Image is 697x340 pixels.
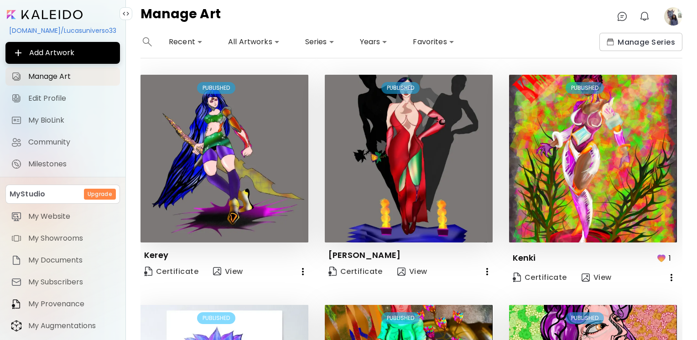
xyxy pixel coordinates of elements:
button: collectionsManage Series [599,33,682,51]
button: view-artView [578,268,615,287]
img: item [11,299,22,309]
p: Kenki [513,252,536,263]
p: MyStudio [10,189,45,200]
span: Community [28,138,114,147]
img: view-art [213,267,221,275]
a: completeMy BioLink iconMy BioLink [5,111,120,129]
div: Series [302,35,338,49]
span: View [582,273,612,283]
a: itemMy Showrooms [5,229,120,247]
img: My BioLink icon [11,115,22,126]
img: favorites [656,252,667,263]
img: collapse [122,10,130,17]
img: item [11,320,22,332]
button: view-artView [394,263,431,281]
span: My BioLink [28,116,114,125]
img: view-art [582,273,590,282]
span: Manage Series [607,37,675,47]
h4: Manage Art [140,7,221,26]
a: CertificateCertificate [509,268,571,287]
span: My Website [28,212,114,221]
a: itemMy Provenance [5,295,120,313]
p: Kerey [144,250,168,261]
a: Manage Art iconManage Art [5,67,120,86]
span: My Provenance [28,299,114,309]
img: Milestones icon [11,159,22,170]
div: PUBLISHED [197,312,235,324]
div: PUBLISHED [566,82,604,94]
a: itemMy Augmentations [5,317,120,335]
div: PUBLISHED [197,82,235,94]
div: PUBLISHED [566,312,604,324]
a: itemMy Subscribers [5,273,120,291]
div: Favorites [409,35,458,49]
img: thumbnail [509,75,677,242]
img: thumbnail [325,75,493,242]
img: view-art [397,268,406,276]
div: Recent [165,35,206,49]
img: item [11,277,22,288]
div: Years [356,35,391,49]
span: My Subscribers [28,278,114,287]
span: Manage Art [28,72,114,81]
img: item [11,255,22,266]
button: Add Artwork [5,42,120,64]
span: Edit Profile [28,94,114,103]
span: View [397,267,427,277]
a: itemMy Documents [5,251,120,269]
button: bellIcon [637,9,652,24]
span: Certificate [144,265,198,278]
div: [DOMAIN_NAME]/Lucasuniverso33 [5,23,120,38]
a: Edit Profile iconEdit Profile [5,89,120,108]
span: Add Artwork [13,47,113,58]
img: item [11,211,22,222]
img: Community icon [11,137,22,148]
img: chatIcon [617,11,628,22]
button: favorites1 [654,250,677,267]
img: item [11,233,22,244]
span: My Showrooms [28,234,114,243]
img: collections [607,38,614,46]
button: search [140,33,154,51]
img: Manage Art icon [11,71,22,82]
button: view-artView [209,263,247,281]
div: PUBLISHED [381,82,420,94]
a: itemMy Website [5,207,120,226]
span: My Documents [28,256,114,265]
img: Certificate [144,267,152,276]
img: bellIcon [639,11,650,22]
a: completeMilestones iconMilestones [5,155,120,173]
h6: Upgrade [88,190,112,198]
p: [PERSON_NAME] [328,250,401,261]
a: CertificateCertificate [325,263,386,281]
span: Certificate [513,273,567,283]
img: Certificate [328,267,337,276]
a: CertificateCertificate [140,263,202,281]
img: Edit Profile icon [11,93,22,104]
span: My Augmentations [28,321,114,330]
div: All Artworks [224,35,283,49]
img: thumbnail [140,75,308,242]
img: search [143,37,152,46]
a: Community iconCommunity [5,133,120,151]
div: PUBLISHED [381,312,420,324]
span: Milestones [28,160,114,169]
span: View [213,266,243,277]
img: Certificate [513,273,521,282]
p: 1 [669,252,671,264]
span: Certificate [328,267,383,277]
